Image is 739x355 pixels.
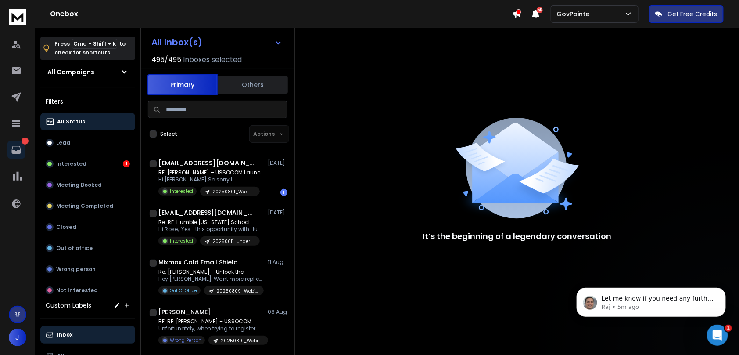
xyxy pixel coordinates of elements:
[667,10,717,18] p: Get Free Credits
[56,139,70,146] p: Lead
[9,329,26,346] button: J
[144,33,289,51] button: All Inbox(s)
[47,68,94,76] h1: All Campaigns
[268,209,287,216] p: [DATE]
[56,224,76,231] p: Closed
[158,226,264,233] p: Hi Rose, Yes—this opportunity with Humble
[40,197,135,215] button: Meeting Completed
[170,287,197,294] p: Out Of Office
[40,239,135,257] button: Out of office
[40,176,135,194] button: Meeting Booked
[212,188,255,195] p: 20250801_Webinar(0805-0807)-SOFGSD + GovCon 2.0
[7,141,25,159] a: 1
[72,39,117,49] span: Cmd + Shift + k
[158,275,264,283] p: Hey [PERSON_NAME], Want more replies to
[56,181,102,188] p: Meeting Booked
[56,266,96,273] p: Wrong person
[158,169,264,176] p: RE: [PERSON_NAME] – USSOCOM Launches
[158,318,264,325] p: RE: RE: [PERSON_NAME] – USSOCOM
[423,230,611,243] p: It’s the beginning of a legendary conversation
[158,268,264,275] p: Re: [PERSON_NAME] – Unlock the
[40,95,135,108] h3: Filters
[56,245,93,252] p: Out of office
[40,261,135,278] button: Wrong person
[158,176,264,183] p: Hi [PERSON_NAME] So sorry I
[147,74,218,95] button: Primary
[9,9,26,25] img: logo
[160,130,177,138] label: Select
[268,159,287,167] p: [DATE]
[212,238,255,245] p: 20250611_Under_100K_TexasCampaign_Humble [US_STATE] School District_18K Leads
[158,159,255,167] h1: [EMAIL_ADDRESS][DOMAIN_NAME]
[556,10,593,18] p: GovPointe
[46,301,91,310] h3: Custom Labels
[268,259,287,266] p: 11 Aug
[537,7,543,13] span: 50
[56,203,113,210] p: Meeting Completed
[158,219,264,226] p: Re: RE: Humble [US_STATE] School
[170,188,193,195] p: Interested
[22,138,29,145] p: 1
[707,325,728,346] iframe: Intercom live chat
[40,282,135,299] button: Not Interested
[158,208,255,217] h1: [EMAIL_ADDRESS][DOMAIN_NAME]
[40,155,135,173] button: Interested1
[50,9,512,19] h1: Onebox
[56,287,98,294] p: Not Interested
[57,331,72,338] p: Inbox
[268,308,287,315] p: 08 Aug
[218,75,288,94] button: Others
[54,40,126,57] p: Press to check for shortcuts.
[183,54,242,65] h3: Inboxes selected
[170,238,193,244] p: Interested
[40,113,135,130] button: All Status
[56,160,86,167] p: Interested
[725,325,732,332] span: 1
[170,337,201,344] p: Wrong Person
[563,269,739,331] iframe: Intercom notifications message
[158,308,211,316] h1: [PERSON_NAME]
[123,160,130,167] div: 1
[158,258,238,267] h1: Mixmax Cold Email Shield
[158,325,264,332] p: Unfortunately, when trying to register
[280,189,287,196] div: 1
[151,54,181,65] span: 495 / 495
[216,288,258,294] p: 20250809_Webinar(0813-0815)-Event: Air, Space, Cyber Con2025
[151,38,202,47] h1: All Inbox(s)
[649,5,724,23] button: Get Free Credits
[221,337,263,344] p: 20250801_Webinar(0805-0807)-SOFGSD + GovCon 2.0
[57,118,85,125] p: All Status
[40,218,135,236] button: Closed
[40,326,135,344] button: Inbox
[40,134,135,152] button: Lead
[40,63,135,81] button: All Campaigns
